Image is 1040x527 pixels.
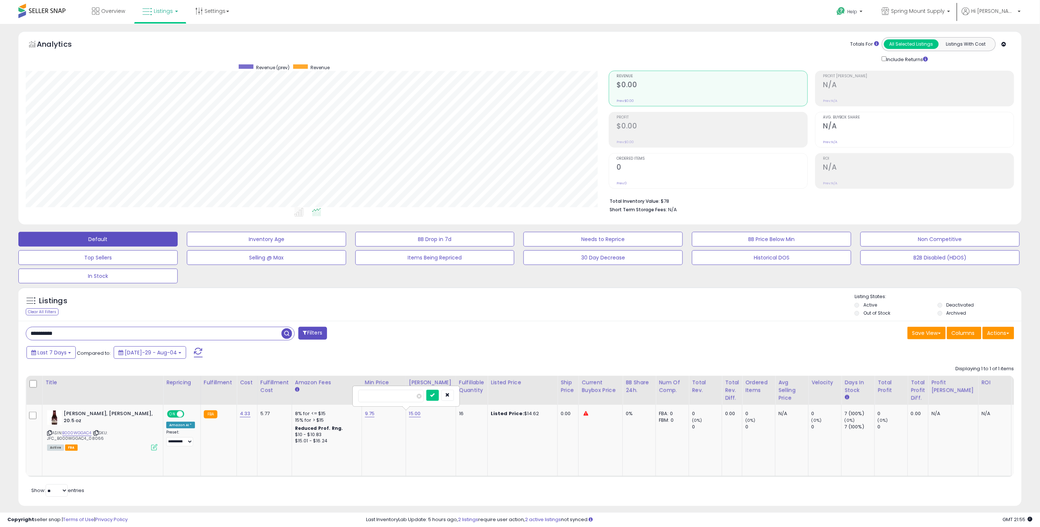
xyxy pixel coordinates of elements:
h2: N/A [823,81,1014,91]
small: FBA [204,410,217,418]
div: Velocity [812,379,838,386]
div: Clear All Filters [26,308,58,315]
button: Save View [908,327,946,339]
span: Avg. Buybox Share [823,116,1014,120]
button: Actions [983,327,1014,339]
button: Needs to Reprice [523,232,683,247]
label: Deactivated [947,302,974,308]
div: 0.00 [911,410,923,417]
span: Columns [952,329,975,337]
span: Revenue (prev) [256,64,290,71]
div: Fulfillment Cost [260,379,289,394]
span: Spring Mount Supply [891,7,945,15]
div: Listed Price [491,379,554,386]
a: Terms of Use [63,516,94,523]
div: 0 [745,410,775,417]
div: 0 [878,424,908,430]
div: 0 [692,410,722,417]
div: 16 [459,410,482,417]
span: ROI [823,157,1014,161]
span: Overview [101,7,125,15]
button: Non Competitive [860,232,1020,247]
div: Total Rev. [692,379,719,394]
div: Current Buybox Price [582,379,620,394]
div: 0 [878,410,908,417]
label: Out of Stock [863,310,890,316]
div: Repricing [166,379,198,386]
div: 0 [745,424,775,430]
div: Displaying 1 to 1 of 1 items [956,365,1014,372]
div: Avg Selling Price [778,379,805,402]
small: Prev: $0.00 [617,99,634,103]
i: Get Help [837,7,846,16]
span: Revenue [617,74,807,78]
div: Fulfillment [204,379,234,386]
div: 0 [692,424,722,430]
div: Ordered Items [745,379,772,394]
button: BB Price Below Min [692,232,851,247]
div: $10 - $10.83 [295,432,356,438]
b: Short Term Storage Fees: [610,206,667,213]
div: Days In Stock [845,379,872,394]
button: Columns [947,327,982,339]
h2: N/A [823,163,1014,173]
b: Listed Price: [491,410,524,417]
div: $15.01 - $16.24 [295,438,356,444]
h5: Listings [39,296,67,306]
button: Items Being Repriced [355,250,515,265]
label: Active [863,302,877,308]
div: $14.62 [491,410,552,417]
b: [PERSON_NAME], [PERSON_NAME], 20.5 oz [64,410,153,426]
button: B2B Disabled (HDOS) [860,250,1020,265]
div: Last InventoryLab Update: 5 hours ago, require user action, not synced. [366,516,1033,523]
div: 0 [812,410,841,417]
div: Title [45,379,160,386]
div: N/A [931,410,973,417]
button: Listings With Cost [938,39,993,49]
span: Revenue [310,64,330,71]
div: Total Rev. Diff. [725,379,739,402]
div: Amazon Fees [295,379,359,386]
div: Min Price [365,379,403,386]
div: 15% for > $15 [295,417,356,424]
button: Default [18,232,178,247]
small: (0%) [745,417,756,423]
a: 4.33 [240,410,251,417]
div: N/A [982,410,1006,417]
a: Help [831,1,870,24]
div: 8% for <= $15 [295,410,356,417]
small: Prev: 0 [617,181,627,185]
small: Amazon Fees. [295,386,299,393]
h2: 0 [617,163,807,173]
div: Include Returns [876,55,937,63]
a: 15.00 [409,410,421,417]
button: Last 7 Days [26,346,76,359]
span: 2025-08-12 21:55 GMT [1003,516,1033,523]
small: Prev: N/A [823,181,838,185]
button: All Selected Listings [884,39,939,49]
div: ASIN: [47,410,157,450]
span: All listings currently available for purchase on Amazon [47,445,64,451]
button: BB Drop in 7d [355,232,515,247]
span: Show: entries [31,487,84,494]
small: Prev: N/A [823,140,838,144]
div: FBM: 0 [659,417,683,424]
label: Archived [947,310,966,316]
div: 5.77 [260,410,286,417]
div: Amazon AI * [166,422,195,428]
div: N/A [778,410,803,417]
button: Selling @ Max [187,250,346,265]
a: 2 active listings [525,516,561,523]
b: Total Inventory Value: [610,198,660,204]
span: Profit [PERSON_NAME] [823,74,1014,78]
div: 7 (100%) [845,424,874,430]
a: B000WGGAC4 [62,430,92,436]
button: Filters [298,327,327,340]
div: 0% [626,410,650,417]
h2: $0.00 [617,122,807,132]
a: 2 listings [458,516,478,523]
li: $78 [610,196,1009,205]
div: 0 [812,424,841,430]
small: (0%) [845,417,855,423]
span: Hi [PERSON_NAME] [972,7,1016,15]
